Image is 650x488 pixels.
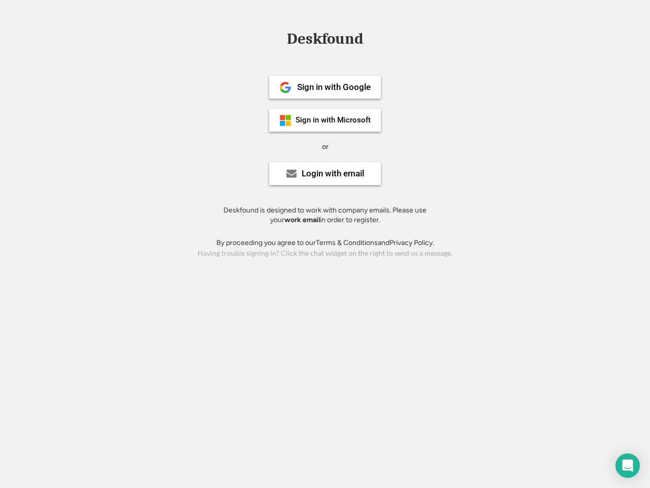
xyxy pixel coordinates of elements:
div: Deskfound is designed to work with company emails. Please use your in order to register. [211,205,439,225]
a: Privacy Policy. [389,238,434,247]
div: or [322,142,329,152]
strong: work email [284,216,320,224]
img: ms-symbollockup_mssymbol_19.png [279,114,291,127]
a: Terms & Conditions [316,238,378,247]
img: 1024px-Google__G__Logo.svg.png [279,81,291,94]
div: By proceeding you agree to our and [216,238,434,248]
div: Login with email [302,169,364,178]
div: Sign in with Microsoft [296,116,371,124]
div: Open Intercom Messenger [615,453,640,478]
div: Deskfound [282,31,368,47]
div: Sign in with Google [297,83,371,91]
